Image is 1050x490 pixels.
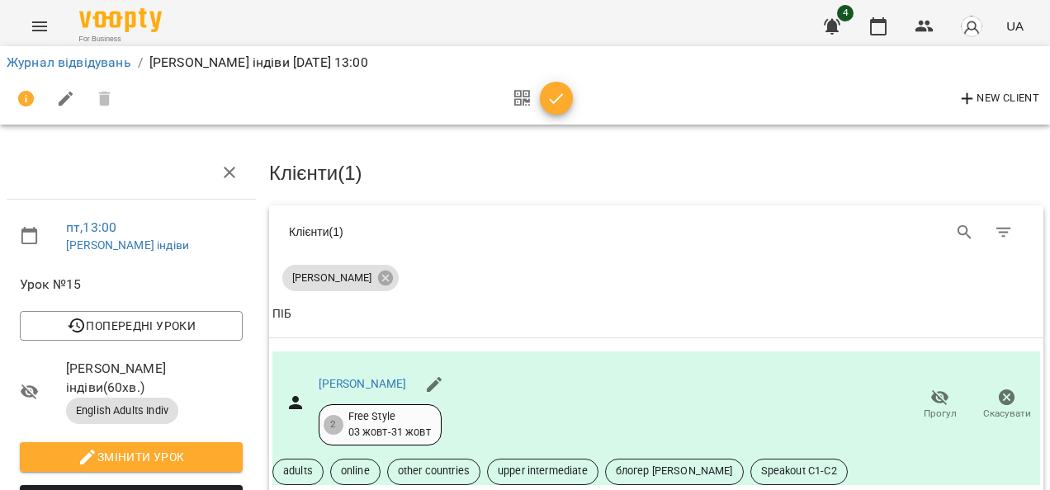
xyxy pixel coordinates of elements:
[20,311,243,341] button: Попередні уроки
[960,15,983,38] img: avatar_s.png
[20,7,59,46] button: Menu
[906,382,973,428] button: Прогул
[324,415,343,435] div: 2
[1000,11,1030,41] button: UA
[33,316,229,336] span: Попередні уроки
[272,304,1040,324] span: ПІБ
[7,53,1043,73] nav: breadcrumb
[837,5,854,21] span: 4
[289,224,644,240] div: Клієнти ( 1 )
[751,464,847,478] span: Speakout C1-C2
[66,219,116,235] a: пт , 13:00
[149,53,368,73] p: [PERSON_NAME] індіви [DATE] 13:00
[79,8,162,32] img: Voopty Logo
[20,275,243,294] span: Урок №15
[282,271,381,285] span: [PERSON_NAME]
[269,205,1043,258] div: Table Toolbar
[273,464,323,478] span: adults
[331,464,380,478] span: online
[272,304,291,324] div: ПІБ
[984,213,1024,252] button: Фільтр
[953,86,1043,112] button: New Client
[319,377,407,390] a: [PERSON_NAME]
[66,238,189,252] a: [PERSON_NAME] індіви
[79,34,162,45] span: For Business
[138,53,143,73] li: /
[983,407,1031,421] span: Скасувати
[282,265,399,291] div: [PERSON_NAME]
[20,442,243,472] button: Змінити урок
[348,409,431,440] div: Free Style 03 жовт - 31 жовт
[66,403,178,418] span: English Adults Indiv
[1006,17,1024,35] span: UA
[7,54,131,70] a: Журнал відвідувань
[924,407,957,421] span: Прогул
[958,89,1039,109] span: New Client
[388,464,480,478] span: other countries
[945,213,985,252] button: Search
[272,304,291,324] div: Sort
[606,464,743,478] span: блогер [PERSON_NAME]
[66,359,243,398] span: [PERSON_NAME] індіви ( 60 хв. )
[33,447,229,467] span: Змінити урок
[973,382,1040,428] button: Скасувати
[269,163,1043,184] h3: Клієнти ( 1 )
[488,464,598,478] span: upper intermediate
